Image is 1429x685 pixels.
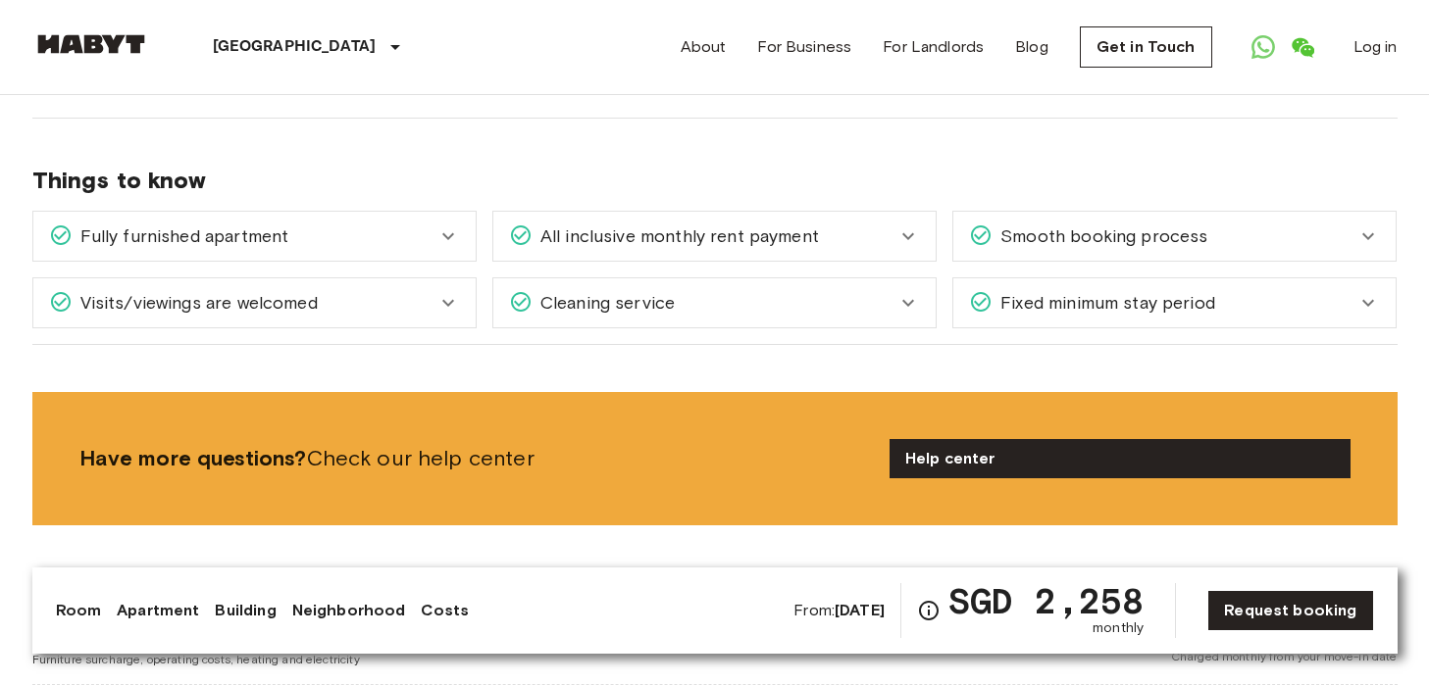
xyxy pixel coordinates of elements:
a: Apartment [117,599,199,622]
span: Things to know [32,166,1398,195]
span: Check our help center [79,444,874,473]
span: Charged monthly from your move-in date [1171,648,1398,665]
span: All inclusive monthly rent payment [533,223,819,249]
a: Open WhatsApp [1244,27,1283,67]
a: For Business [757,35,851,59]
div: Fixed minimum stay period [953,278,1396,327]
span: Fixed minimum stay period [993,290,1215,316]
div: Visits/viewings are welcomed [33,278,476,327]
span: monthly [1093,618,1144,638]
a: Get in Touch [1080,26,1212,68]
a: Blog [1015,35,1048,59]
span: Cleaning service [533,290,675,316]
a: Room [56,599,102,622]
p: [GEOGRAPHIC_DATA] [213,35,377,59]
div: Cleaning service [493,278,936,327]
span: Visits/viewings are welcomed [73,290,318,316]
span: SGD 2,258 [948,583,1144,618]
div: Smooth booking process [953,212,1396,261]
span: Furniture surcharge, operating costs, heating and electricity [32,651,360,668]
a: Help center [890,439,1351,478]
a: About [681,35,727,59]
b: [DATE] [835,601,885,619]
b: Have more questions? [79,445,307,471]
a: For Landlords [883,35,984,59]
a: Building [215,599,276,622]
a: Costs [421,599,469,622]
a: Open WeChat [1283,27,1322,67]
span: From: [793,600,885,621]
div: All inclusive monthly rent payment [493,212,936,261]
img: Habyt [32,34,150,54]
a: Neighborhood [292,599,406,622]
div: Fully furnished apartment [33,212,476,261]
span: Smooth booking process [993,223,1207,249]
span: Fully furnished apartment [73,223,289,249]
svg: Check cost overview for full price breakdown. Please note that discounts apply to new joiners onl... [917,599,941,622]
a: Log in [1353,35,1398,59]
a: Request booking [1207,590,1373,631]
